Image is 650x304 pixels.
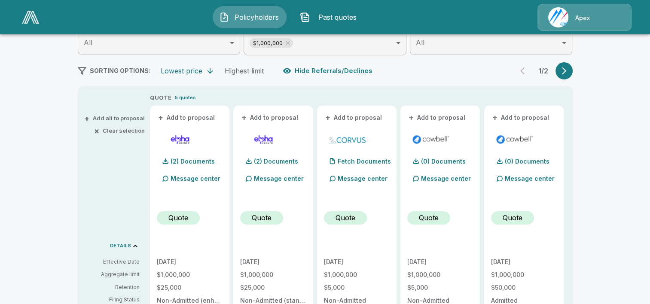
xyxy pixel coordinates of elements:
[407,113,467,122] button: +Add to proposal
[492,115,497,121] span: +
[244,133,284,146] img: elphacyberstandard
[338,174,388,183] p: Message center
[324,113,384,122] button: +Add to proposal
[407,285,473,291] p: $5,000
[327,133,367,146] img: corvuscybersurplus
[157,259,223,265] p: [DATE]
[300,12,310,22] img: Past quotes Icon
[157,272,223,278] p: $1,000,000
[85,258,140,266] p: Effective Date
[161,67,202,75] div: Lowest price
[240,285,306,291] p: $25,000
[491,113,551,122] button: +Add to proposal
[240,113,300,122] button: +Add to proposal
[491,259,557,265] p: [DATE]
[233,12,280,22] span: Policyholders
[419,213,439,223] p: Quote
[86,116,145,121] button: +Add all to proposal
[110,243,131,248] p: DETAILS
[219,12,229,22] img: Policyholders Icon
[505,174,555,183] p: Message center
[293,6,367,28] button: Past quotes IconPast quotes
[157,285,223,291] p: $25,000
[85,283,140,291] p: Retention
[324,259,390,265] p: [DATE]
[85,271,140,278] p: Aggregate limit
[409,115,414,121] span: +
[171,174,220,183] p: Message center
[85,296,140,304] p: Filing Status
[338,158,391,164] p: Fetch Documents
[225,67,264,75] div: Highest limit
[494,133,534,146] img: cowbellp100
[336,213,355,223] p: Quote
[240,259,306,265] p: [DATE]
[535,67,552,74] p: 1 / 2
[537,4,632,31] a: Agency IconApex
[314,12,361,22] span: Past quotes
[250,38,293,48] div: $1,000,000
[160,133,200,146] img: elphacyberenhanced
[491,272,557,278] p: $1,000,000
[240,272,306,278] p: $1,000,000
[241,115,247,121] span: +
[575,14,590,22] p: Apex
[150,94,171,102] p: QUOTE
[421,174,471,183] p: Message center
[22,11,39,24] img: AA Logo
[250,38,286,48] span: $1,000,000
[96,128,145,134] button: ×Clear selection
[168,213,188,223] p: Quote
[84,116,89,121] span: +
[324,298,390,304] p: Non-Admitted
[407,298,473,304] p: Non-Admitted
[157,298,223,304] p: Non-Admitted (enhanced)
[407,272,473,278] p: $1,000,000
[281,63,376,79] button: Hide Referrals/Declines
[90,67,150,74] span: SORTING OPTIONS:
[324,272,390,278] p: $1,000,000
[175,94,196,101] p: 5 quotes
[240,298,306,304] p: Non-Admitted (standard)
[213,6,287,28] button: Policyholders IconPolicyholders
[157,113,217,122] button: +Add to proposal
[324,285,390,291] p: $5,000
[411,133,451,146] img: cowbellp250
[84,38,92,47] span: All
[254,158,298,164] p: (2) Documents
[171,158,215,164] p: (2) Documents
[503,213,522,223] p: Quote
[548,7,568,27] img: Agency Icon
[491,298,557,304] p: Admitted
[252,213,272,223] p: Quote
[505,158,549,164] p: (0) Documents
[421,158,466,164] p: (0) Documents
[158,115,163,121] span: +
[254,174,304,183] p: Message center
[491,285,557,291] p: $50,000
[94,128,99,134] span: ×
[407,259,473,265] p: [DATE]
[416,38,424,47] span: All
[325,115,330,121] span: +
